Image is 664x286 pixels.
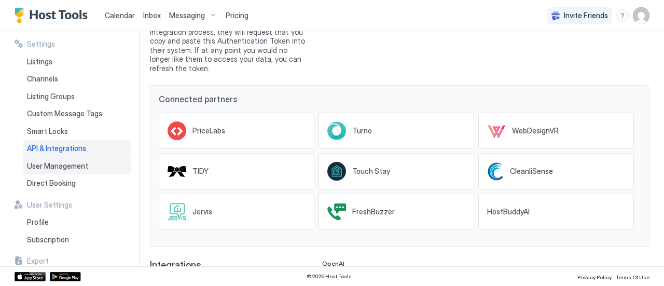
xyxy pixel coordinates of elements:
[27,39,55,49] span: Settings
[564,11,608,20] span: Invite Friends
[27,217,49,227] span: Profile
[478,153,634,189] a: CleanliSense
[23,140,131,157] a: API & Integrations
[487,207,530,216] span: HostBuddyAI
[143,11,161,20] span: Inbox
[27,57,52,66] span: Listings
[512,126,559,135] span: WebDesignVR
[23,213,131,231] a: Profile
[352,167,390,176] span: Touch Stay
[159,94,641,104] span: Connected partners
[478,113,634,149] a: WebDesignVR
[50,272,81,281] a: Google Play Store
[27,144,86,153] span: API & Integrations
[27,179,76,188] span: Direct Booking
[27,127,68,136] span: Smart Locks
[23,53,131,71] a: Listings
[105,11,135,20] span: Calendar
[192,126,225,135] span: PriceLabs
[23,231,131,249] a: Subscription
[23,70,131,88] a: Channels
[27,92,75,101] span: Listing Groups
[23,105,131,122] a: Custom Message Tags
[10,251,35,276] iframe: Intercom live chat
[23,174,131,192] a: Direct Booking
[577,274,612,280] span: Privacy Policy
[23,88,131,105] a: Listing Groups
[478,194,634,230] a: HostBuddyAI
[192,167,209,176] span: TIDY
[319,153,474,189] a: Touch Stay
[159,153,314,189] a: TIDY
[27,109,102,118] span: Custom Message Tags
[192,207,212,216] span: Jervis
[319,113,474,149] a: Turno
[27,200,72,210] span: User Settings
[159,113,314,149] a: PriceLabs
[27,235,69,244] span: Subscription
[616,9,629,22] div: menu
[352,207,395,216] span: FreshBuzzer
[27,161,88,171] span: User Management
[143,10,161,21] a: Inbox
[616,271,649,282] a: Terms Of Use
[633,7,649,24] div: User profile
[27,74,58,84] span: Channels
[150,260,306,271] span: Integrations
[23,122,131,140] a: Smart Locks
[15,272,46,281] a: App Store
[27,256,49,266] span: Export
[322,260,344,267] span: OpenAI
[105,10,135,21] a: Calendar
[577,271,612,282] a: Privacy Policy
[23,157,131,175] a: User Management
[352,126,372,135] span: Turno
[226,11,248,20] span: Pricing
[616,274,649,280] span: Terms Of Use
[319,194,474,230] a: FreshBuzzer
[15,8,92,23] a: Host Tools Logo
[307,273,352,280] span: © 2025 Host Tools
[150,9,306,73] span: This API key is used by our partners to access your data on Host Tools. During the integration pr...
[169,11,205,20] span: Messaging
[510,167,553,176] span: CleanliSense
[159,194,314,230] a: Jervis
